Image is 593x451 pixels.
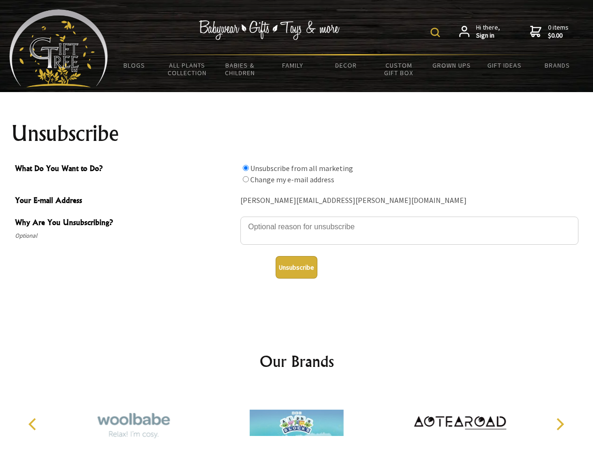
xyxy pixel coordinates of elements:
[250,163,353,173] label: Unsubscribe from all marketing
[161,55,214,83] a: All Plants Collection
[250,175,334,184] label: Change my e-mail address
[240,217,578,245] textarea: Why Are You Unsubscribing?
[108,55,161,75] a: BLOGS
[431,28,440,37] img: product search
[531,55,584,75] a: Brands
[214,55,267,83] a: Babies & Children
[548,23,569,40] span: 0 items
[199,20,340,40] img: Babywear - Gifts - Toys & more
[276,256,317,279] button: Unsubscribe
[459,23,500,40] a: Hi there,Sign in
[243,176,249,182] input: What Do You Want to Do?
[240,194,578,208] div: [PERSON_NAME][EMAIL_ADDRESS][PERSON_NAME][DOMAIN_NAME]
[530,23,569,40] a: 0 items$0.00
[476,23,500,40] span: Hi there,
[19,350,575,373] h2: Our Brands
[478,55,531,75] a: Gift Ideas
[549,414,570,435] button: Next
[243,165,249,171] input: What Do You Want to Do?
[15,194,236,208] span: Your E-mail Address
[548,31,569,40] strong: $0.00
[15,230,236,241] span: Optional
[15,163,236,176] span: What Do You Want to Do?
[476,31,500,40] strong: Sign in
[11,122,582,145] h1: Unsubscribe
[9,9,108,87] img: Babyware - Gifts - Toys and more...
[425,55,478,75] a: Grown Ups
[15,217,236,230] span: Why Are You Unsubscribing?
[372,55,425,83] a: Custom Gift Box
[319,55,372,75] a: Decor
[267,55,320,75] a: Family
[23,414,44,435] button: Previous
